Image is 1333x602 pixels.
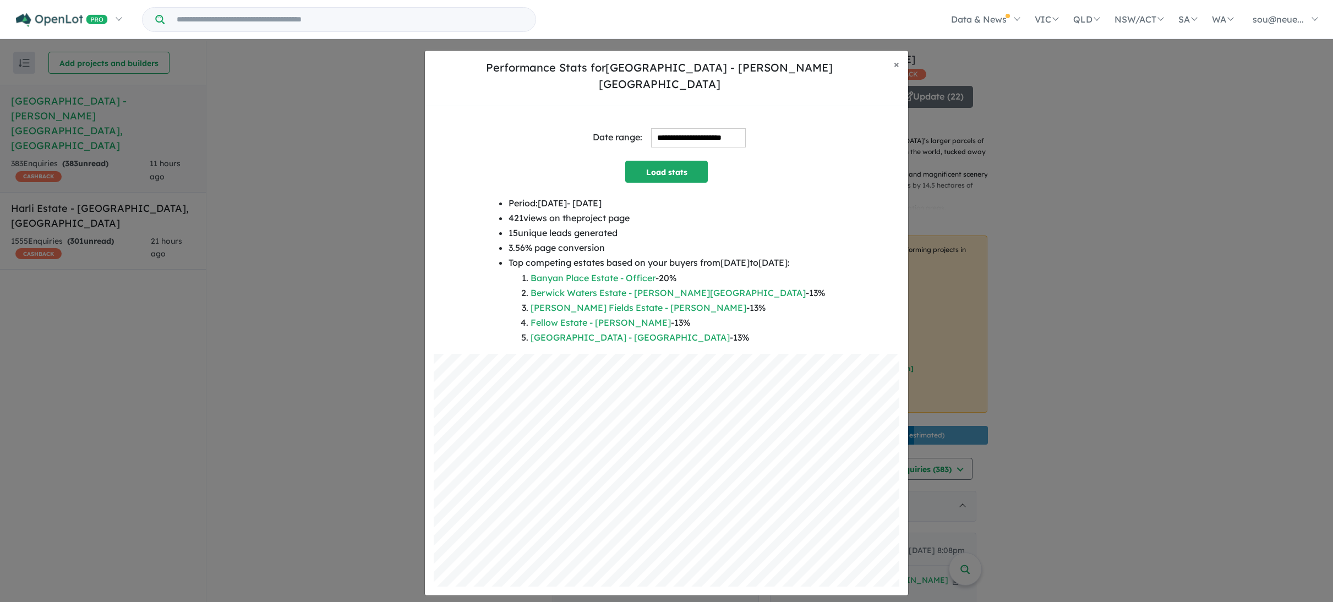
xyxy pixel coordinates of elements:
[531,286,825,300] li: - 13 %
[625,161,708,183] button: Load stats
[509,255,825,345] li: Top competing estates based on your buyers from [DATE] to [DATE] :
[531,302,746,313] a: [PERSON_NAME] Fields Estate - [PERSON_NAME]
[509,196,825,211] li: Period: [DATE] - [DATE]
[167,8,533,31] input: Try estate name, suburb, builder or developer
[531,317,671,328] a: Fellow Estate - [PERSON_NAME]
[16,13,108,27] img: Openlot PRO Logo White
[434,59,885,92] h5: Performance Stats for [GEOGRAPHIC_DATA] - [PERSON_NAME][GEOGRAPHIC_DATA]
[531,271,825,286] li: - 20 %
[531,330,825,345] li: - 13 %
[894,58,899,70] span: ×
[531,332,730,343] a: [GEOGRAPHIC_DATA] - [GEOGRAPHIC_DATA]
[531,315,825,330] li: - 13 %
[531,287,806,298] a: Berwick Waters Estate - [PERSON_NAME][GEOGRAPHIC_DATA]
[509,226,825,240] li: 15 unique leads generated
[509,211,825,226] li: 421 views on the project page
[1253,14,1304,25] span: sou@neue...
[531,272,655,283] a: Banyan Place Estate - Officer
[531,300,825,315] li: - 13 %
[509,240,825,255] li: 3.56 % page conversion
[593,130,642,145] div: Date range:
